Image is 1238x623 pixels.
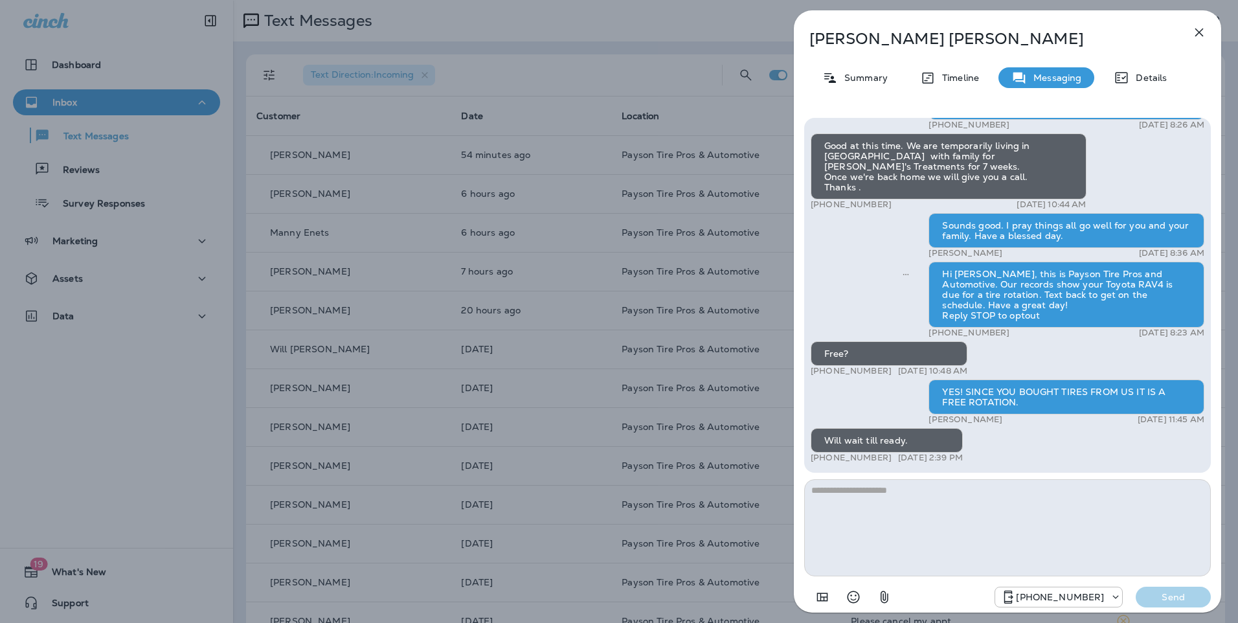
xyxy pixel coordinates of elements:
p: [DATE] 10:48 AM [898,366,967,376]
p: [PHONE_NUMBER] [811,199,892,210]
span: Sent [903,267,909,279]
div: Hi [PERSON_NAME], this is Payson Tire Pros and Automotive. Our records show your Toyota RAV4 is d... [928,262,1204,328]
p: [PHONE_NUMBER] [811,366,892,376]
p: [PHONE_NUMBER] [928,120,1009,130]
p: [DATE] 2:39 PM [898,453,963,463]
p: [PERSON_NAME] [PERSON_NAME] [809,30,1163,48]
p: [DATE] 8:23 AM [1139,328,1204,338]
p: [DATE] 10:44 AM [1017,199,1086,210]
p: [DATE] 11:45 AM [1138,414,1204,425]
div: Will wait till ready. [811,428,963,453]
div: Good at this time. We are temporarily living in [GEOGRAPHIC_DATA] with family for [PERSON_NAME]'s... [811,133,1086,199]
p: [DATE] 8:26 AM [1139,120,1204,130]
p: Messaging [1027,73,1081,83]
p: [PERSON_NAME] [928,414,1002,425]
p: [PHONE_NUMBER] [811,453,892,463]
p: Timeline [936,73,979,83]
p: [DATE] 8:36 AM [1139,248,1204,258]
button: Select an emoji [840,584,866,610]
p: [PERSON_NAME] [928,248,1002,258]
p: [PHONE_NUMBER] [1016,592,1104,602]
button: Add in a premade template [809,584,835,610]
div: Free? [811,341,967,366]
div: Sounds good. I pray things all go well for you and your family. Have a blessed day. [928,213,1204,248]
div: YES! SINCE YOU BOUGHT TIRES FROM US IT IS A FREE ROTATION. [928,379,1204,414]
div: +1 (928) 260-4498 [995,589,1122,605]
p: [PHONE_NUMBER] [928,328,1009,338]
p: Details [1129,73,1167,83]
p: Summary [838,73,888,83]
